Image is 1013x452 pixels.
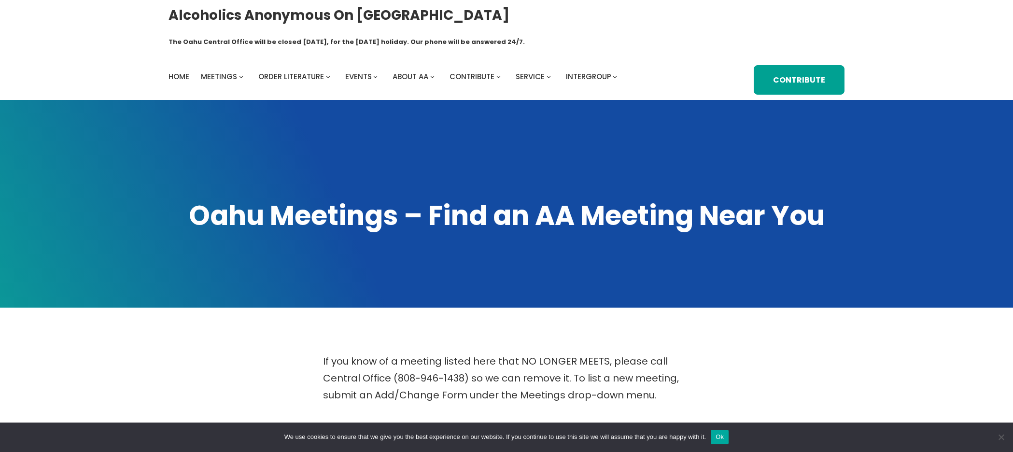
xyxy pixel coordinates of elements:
a: About AA [393,70,428,84]
span: Service [516,71,545,82]
span: We use cookies to ensure that we give you the best experience on our website. If you continue to ... [284,432,706,442]
span: Meetings [201,71,237,82]
span: Contribute [450,71,494,82]
button: Meetings submenu [239,74,243,79]
a: Contribute [754,65,844,95]
button: Ok [711,430,729,444]
span: Intergroup [566,71,611,82]
p: If you know of a meeting listed here that NO LONGER MEETS, please call Central Office (808-946-14... [323,353,690,404]
h1: Oahu Meetings – Find an AA Meeting Near You [169,198,844,234]
span: About AA [393,71,428,82]
button: Order Literature submenu [326,74,330,79]
a: Alcoholics Anonymous on [GEOGRAPHIC_DATA] [169,3,509,27]
button: Events submenu [373,74,378,79]
span: Order Literature [258,71,324,82]
button: Intergroup submenu [613,74,617,79]
nav: Intergroup [169,70,620,84]
span: No [996,432,1006,442]
button: Service submenu [547,74,551,79]
a: Events [345,70,372,84]
h1: The Oahu Central Office will be closed [DATE], for the [DATE] holiday. Our phone will be answered... [169,37,525,47]
button: Contribute submenu [496,74,501,79]
a: Home [169,70,189,84]
a: Contribute [450,70,494,84]
button: About AA submenu [430,74,435,79]
a: Service [516,70,545,84]
span: Events [345,71,372,82]
a: Meetings [201,70,237,84]
a: Intergroup [566,70,611,84]
span: Home [169,71,189,82]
